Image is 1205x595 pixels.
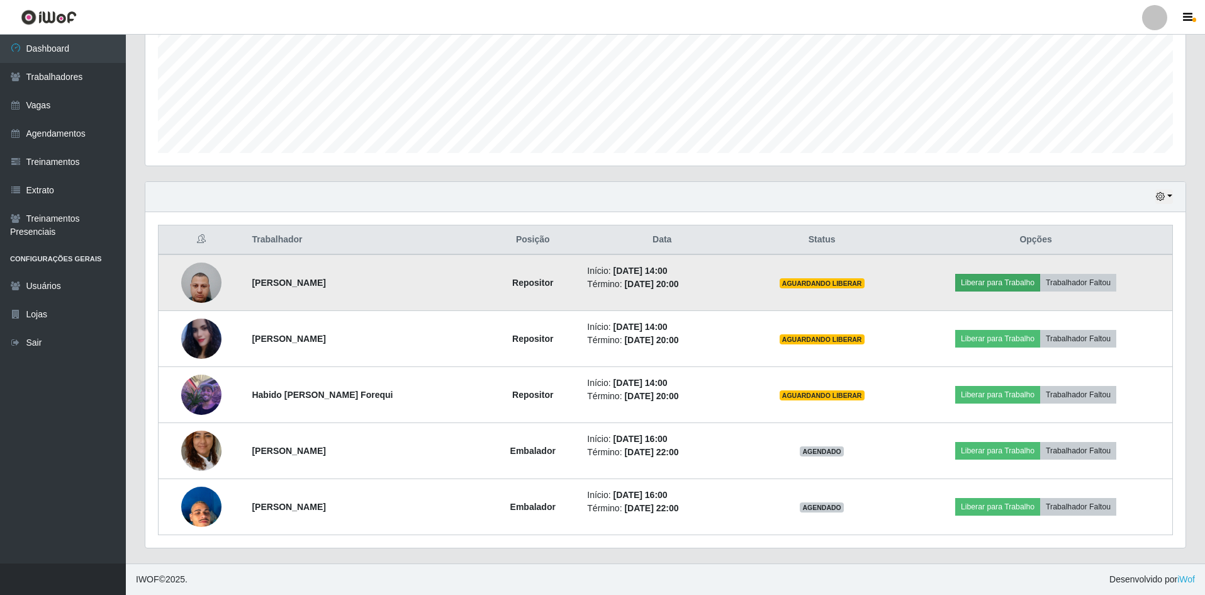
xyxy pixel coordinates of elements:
[587,390,737,403] li: Término:
[780,390,865,400] span: AGUARDANDO LIBERAR
[252,278,325,288] strong: [PERSON_NAME]
[512,278,553,288] strong: Repositor
[744,225,899,255] th: Status
[614,378,668,388] time: [DATE] 14:00
[1109,573,1195,586] span: Desenvolvido por
[181,368,221,421] img: 1755521550319.jpeg
[955,274,1040,292] button: Liberar para Trabalho
[1177,574,1195,584] a: iWof
[1040,330,1116,348] button: Trabalhador Faltou
[136,574,159,584] span: IWOF
[252,502,325,512] strong: [PERSON_NAME]
[181,256,221,309] img: 1752010613796.jpeg
[780,278,865,288] span: AGUARDANDO LIBERAR
[587,502,737,515] li: Término:
[899,225,1172,255] th: Opções
[587,433,737,446] li: Início:
[800,446,844,456] span: AGENDADO
[955,386,1040,404] button: Liberar para Trabalho
[624,391,678,401] time: [DATE] 20:00
[624,279,678,289] time: [DATE] 20:00
[587,489,737,502] li: Início:
[1040,442,1116,460] button: Trabalhador Faltou
[1040,274,1116,292] button: Trabalhador Faltou
[21,9,77,25] img: CoreUI Logo
[587,278,737,291] li: Término:
[181,471,221,543] img: 1756867652612.jpeg
[580,225,744,255] th: Data
[614,266,668,276] time: [DATE] 14:00
[587,446,737,459] li: Término:
[800,502,844,513] span: AGENDADO
[181,415,221,487] img: 1756386898425.jpeg
[614,490,668,500] time: [DATE] 16:00
[780,334,865,344] span: AGUARDANDO LIBERAR
[510,502,556,512] strong: Embalador
[587,264,737,278] li: Início:
[136,573,188,586] span: © 2025 .
[955,498,1040,516] button: Liberar para Trabalho
[181,303,221,375] img: 1752077085843.jpeg
[624,503,678,513] time: [DATE] 22:00
[955,442,1040,460] button: Liberar para Trabalho
[614,434,668,444] time: [DATE] 16:00
[587,377,737,390] li: Início:
[587,320,737,334] li: Início:
[614,322,668,332] time: [DATE] 14:00
[624,335,678,345] time: [DATE] 20:00
[252,446,325,456] strong: [PERSON_NAME]
[512,334,553,344] strong: Repositor
[512,390,553,400] strong: Repositor
[587,334,737,347] li: Término:
[486,225,580,255] th: Posição
[1040,386,1116,404] button: Trabalhador Faltou
[955,330,1040,348] button: Liberar para Trabalho
[244,225,486,255] th: Trabalhador
[252,390,393,400] strong: Habido [PERSON_NAME] Forequi
[510,446,556,456] strong: Embalador
[252,334,325,344] strong: [PERSON_NAME]
[1040,498,1116,516] button: Trabalhador Faltou
[624,447,678,457] time: [DATE] 22:00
